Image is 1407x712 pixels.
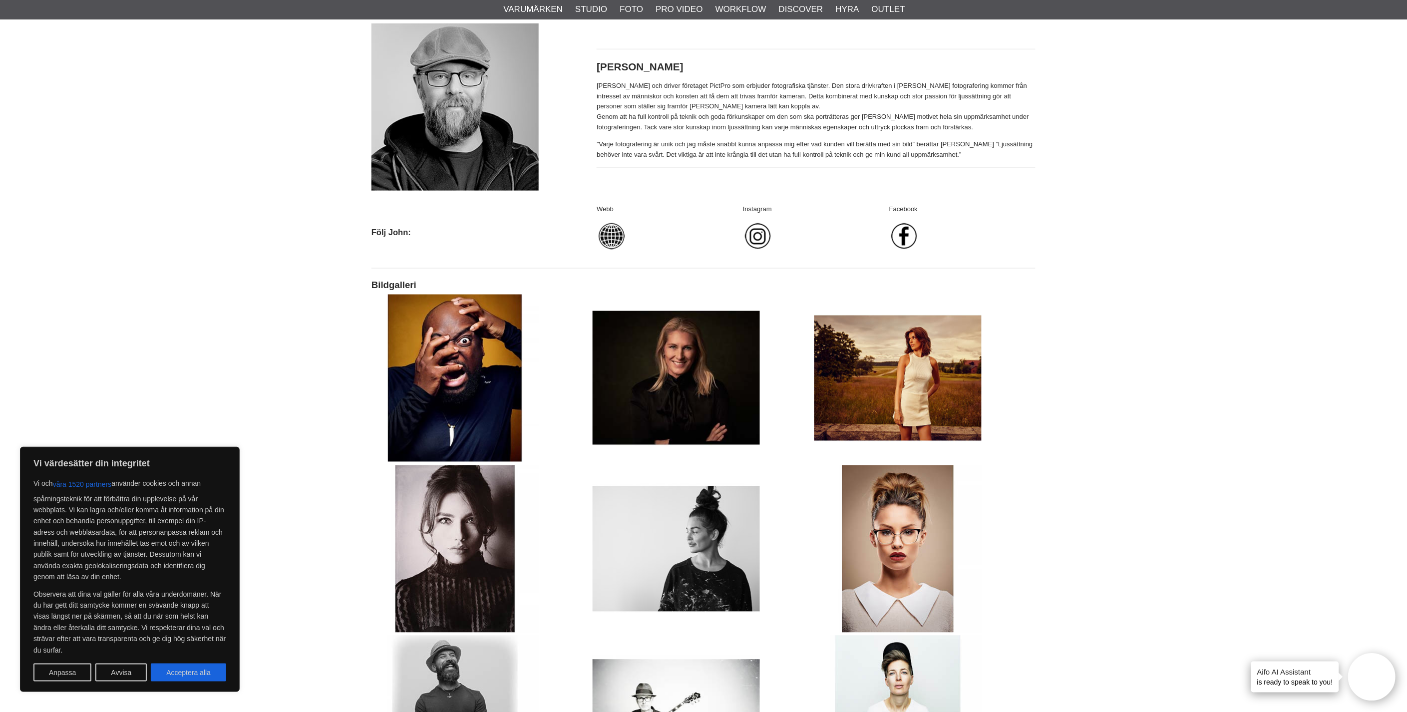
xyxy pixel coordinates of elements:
img: Fotograf John Hagby [593,465,760,633]
a: Studio [575,3,607,16]
p: Observera att dina val gäller för alla våra underdomäner. När du har gett ditt samtycke kommer en... [33,589,226,656]
div: is ready to speak to you! [1251,662,1339,693]
a: Foto [620,3,643,16]
p: Facebook [889,204,1036,215]
img: Fotograf John Hagby [814,465,982,633]
h3: Bildgalleri [371,279,1036,292]
img: Webb [597,221,627,251]
img: Fotograf John Hagby [371,295,539,462]
button: våra 1520 partners [53,475,112,493]
p: ”Varje fotografering är unik och jag måste snabbt kunna anpassa mig efter vad kunden vill berätta... [597,139,1036,160]
p: Webb [597,204,743,215]
img: Instagram [743,221,773,251]
button: Acceptera alla [151,664,226,682]
button: Anpassa [33,664,91,682]
img: Facebook [889,221,919,251]
img: Fotograf John Hagby [371,465,539,633]
button: Avvisa [95,664,147,682]
h4: Aifo AI Assistant [1257,667,1333,677]
a: Varumärken [504,3,563,16]
a: Workflow [715,3,766,16]
h4: Följ John: [371,227,597,238]
a: Hyra [836,3,859,16]
h2: [PERSON_NAME] [597,60,1036,74]
p: Vi och använder cookies och annan spårningsteknik för att förbättra din upplevelse på vår webbpla... [33,475,226,583]
div: Vi värdesätter din integritet [20,447,240,692]
img: Fotograf John Hagby [371,23,556,191]
p: Instagram [743,204,889,215]
a: Pro Video [656,3,703,16]
p: [PERSON_NAME] och driver företaget PictPro som erbjuder fotografiska tjänster. Den stora drivkraf... [597,81,1036,133]
img: Fotograf John Hagby [593,295,760,462]
a: Discover [779,3,823,16]
img: Fotograf John Hagby [814,295,982,462]
p: Vi värdesätter din integritet [33,457,226,469]
a: Outlet [872,3,905,16]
